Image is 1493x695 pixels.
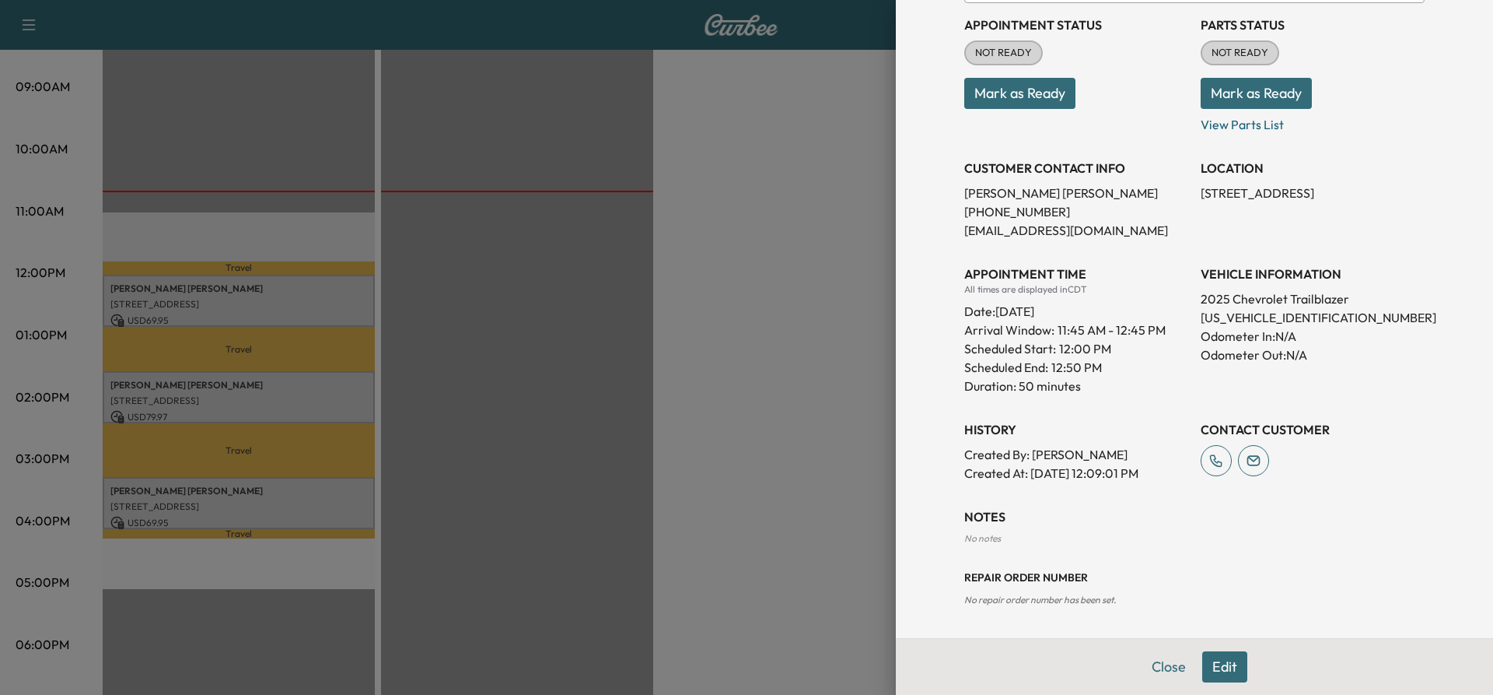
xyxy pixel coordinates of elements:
div: Date: [DATE] [964,296,1188,321]
div: All times are displayed in CDT [964,283,1188,296]
p: Created By : [PERSON_NAME] [964,445,1188,464]
h3: Repair Order number [964,570,1425,585]
button: Close [1142,651,1196,683]
div: No notes [964,532,1425,545]
p: Scheduled End: [964,358,1048,377]
button: Mark as Ready [964,78,1075,109]
p: Odometer Out: N/A [1201,346,1425,364]
p: [US_VEHICLE_IDENTIFICATION_NUMBER] [1201,308,1425,327]
p: [STREET_ADDRESS] [1201,184,1425,202]
h3: Appointment Status [964,16,1188,34]
h3: VEHICLE INFORMATION [1201,265,1425,283]
span: No repair order number has been set. [964,594,1116,605]
p: Created At : [DATE] 12:09:01 PM [964,464,1188,483]
p: Odometer In: N/A [1201,327,1425,346]
p: [PHONE_NUMBER] [964,202,1188,221]
p: Duration: 50 minutes [964,377,1188,395]
p: Arrival Window: [964,321,1188,339]
p: View Parts List [1201,109,1425,134]
p: Scheduled Start: [964,339,1056,358]
p: 12:50 PM [1051,358,1102,377]
p: 12:00 PM [1059,339,1111,358]
p: [PERSON_NAME] [PERSON_NAME] [964,184,1188,202]
h3: LOCATION [1201,159,1425,177]
h3: History [964,420,1188,439]
button: Edit [1202,651,1247,683]
span: NOT READY [1202,45,1278,61]
h3: CUSTOMER CONTACT INFO [964,159,1188,177]
span: 11:45 AM - 12:45 PM [1058,321,1166,339]
p: 2025 Chevrolet Trailblazer [1201,290,1425,308]
h3: CONTACT CUSTOMER [1201,420,1425,439]
p: [EMAIL_ADDRESS][DOMAIN_NAME] [964,221,1188,240]
h3: Parts Status [1201,16,1425,34]
h3: NOTES [964,507,1425,526]
h3: APPOINTMENT TIME [964,265,1188,283]
span: NOT READY [966,45,1041,61]
button: Mark as Ready [1201,78,1312,109]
